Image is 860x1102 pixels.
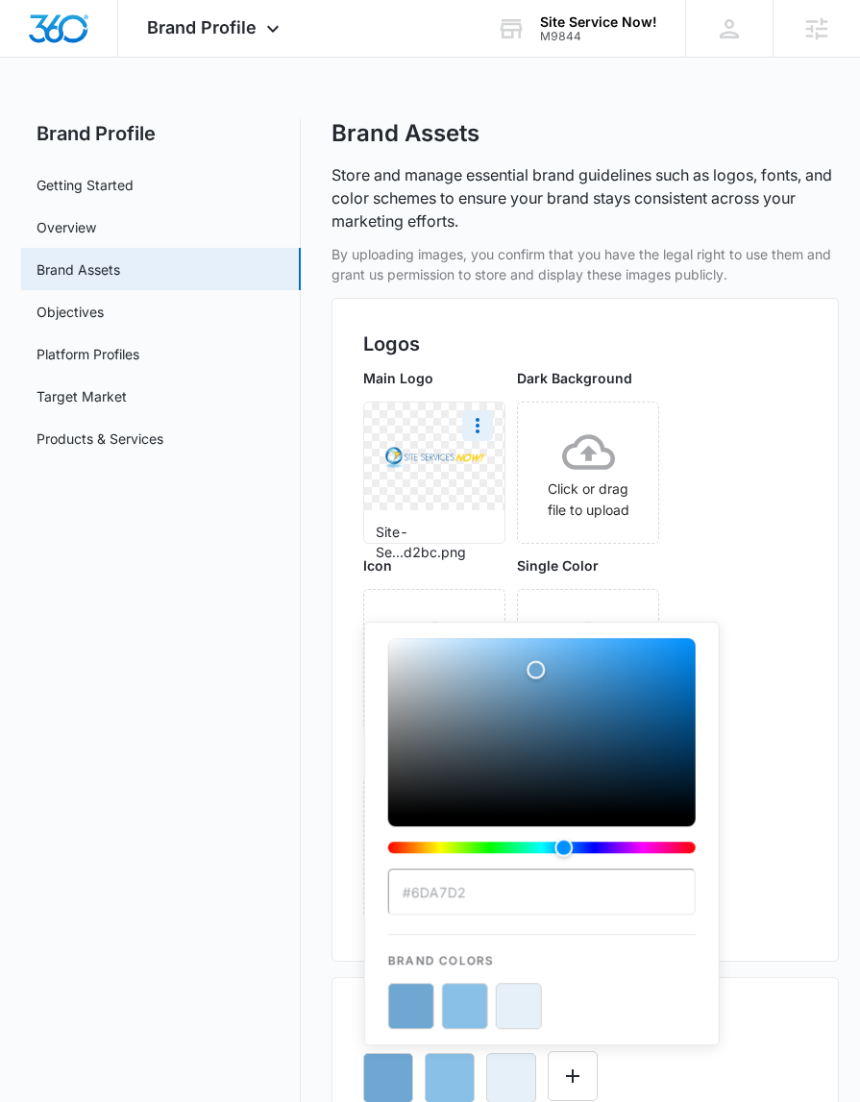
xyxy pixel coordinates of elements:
[388,638,696,1029] div: color-picker-container
[31,50,46,65] img: website_grey.svg
[52,111,67,127] img: tab_domain_overview_orange.svg
[388,935,696,969] p: Brand Colors
[21,119,301,148] h2: Brand Profile
[37,259,120,280] a: Brand Assets
[364,590,504,730] span: Click or drag file to upload
[364,613,504,708] div: Click or drag file to upload
[37,429,163,449] a: Products & Services
[382,441,488,471] img: User uploaded logo
[147,17,257,37] span: Brand Profile
[540,14,657,30] div: account name
[518,426,658,521] div: Click or drag file to upload
[540,30,657,43] div: account id
[388,638,696,869] div: color-picker
[517,368,659,388] p: Dark Background
[518,613,658,708] div: Click or drag file to upload
[73,113,172,126] div: Domain Overview
[388,842,696,853] div: Hue
[388,638,696,815] div: Color
[548,1051,598,1101] button: Edit Color
[363,368,505,388] p: Main Logo
[376,522,493,562] p: Site-Se...d2bc.png
[54,31,94,46] div: v 4.0.25
[332,163,838,233] p: Store and manage essential brand guidelines such as logos, fonts, and color schemes to ensure you...
[462,410,493,441] button: More
[212,113,324,126] div: Keywords by Traffic
[31,31,46,46] img: logo_orange.svg
[37,175,134,195] a: Getting Started
[518,590,658,730] span: Click or drag file to upload
[517,555,659,575] p: Single Color
[37,344,139,364] a: Platform Profiles
[37,302,104,322] a: Objectives
[388,869,696,915] input: color-picker-input
[37,386,127,406] a: Target Market
[332,119,479,148] h1: Brand Assets
[191,111,207,127] img: tab_keywords_by_traffic_grey.svg
[50,50,211,65] div: Domain: [DOMAIN_NAME]
[518,403,658,543] span: Click or drag file to upload
[332,244,838,284] p: By uploading images, you confirm that you have the legal right to use them and grant us permissio...
[363,330,806,358] h2: Logos
[37,217,96,237] a: Overview
[363,555,505,575] p: Icon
